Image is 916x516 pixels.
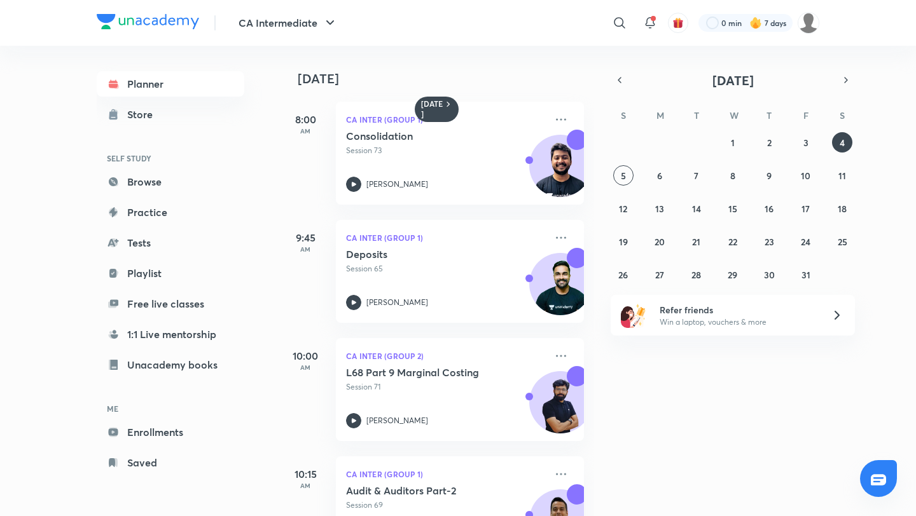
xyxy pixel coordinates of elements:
[649,231,670,252] button: October 20, 2025
[765,203,774,215] abbr: October 16, 2025
[97,450,244,475] a: Saved
[765,236,774,248] abbr: October 23, 2025
[346,348,546,363] p: CA Inter (Group 2)
[97,169,244,194] a: Browse
[728,203,737,215] abbr: October 15, 2025
[280,127,331,135] p: AM
[231,10,345,36] button: CA Intermediate
[649,165,670,186] button: October 6, 2025
[346,263,546,275] p: Session 65
[280,348,331,363] h5: 10:00
[796,132,816,153] button: October 3, 2025
[731,137,735,149] abbr: October 1, 2025
[801,269,810,281] abbr: October 31, 2025
[97,14,199,29] img: Company Logo
[621,109,626,121] abbr: Sunday
[628,71,837,89] button: [DATE]
[730,170,735,182] abbr: October 8, 2025
[668,13,688,33] button: avatar
[759,264,779,285] button: October 30, 2025
[796,198,816,219] button: October 17, 2025
[346,230,546,245] p: CA Inter (Group 1)
[723,165,743,186] button: October 8, 2025
[759,231,779,252] button: October 23, 2025
[97,419,244,445] a: Enrollments
[803,109,808,121] abbr: Friday
[97,102,244,127] a: Store
[686,198,707,219] button: October 14, 2025
[801,236,810,248] abbr: October 24, 2025
[686,165,707,186] button: October 7, 2025
[346,130,504,142] h5: Consolidation
[798,12,819,34] img: Jyoti
[366,297,428,308] p: [PERSON_NAME]
[97,322,244,347] a: 1:1 Live mentorship
[346,381,546,393] p: Session 71
[728,269,737,281] abbr: October 29, 2025
[660,303,816,316] h6: Refer friends
[280,230,331,245] h5: 9:45
[619,236,628,248] abbr: October 19, 2025
[692,236,700,248] abbr: October 21, 2025
[767,170,772,182] abbr: October 9, 2025
[97,200,244,225] a: Practice
[366,179,428,190] p: [PERSON_NAME]
[796,264,816,285] button: October 31, 2025
[796,165,816,186] button: October 10, 2025
[97,71,244,97] a: Planner
[686,231,707,252] button: October 21, 2025
[796,231,816,252] button: October 24, 2025
[613,264,634,285] button: October 26, 2025
[723,231,743,252] button: October 22, 2025
[346,248,504,261] h5: Deposits
[730,109,739,121] abbr: Wednesday
[767,109,772,121] abbr: Thursday
[280,482,331,489] p: AM
[530,142,591,203] img: Avatar
[764,269,775,281] abbr: October 30, 2025
[97,352,244,377] a: Unacademy books
[749,17,762,29] img: streak
[97,230,244,255] a: Tests
[838,203,847,215] abbr: October 18, 2025
[346,466,546,482] p: CA Inter (Group 1)
[801,203,810,215] abbr: October 17, 2025
[655,203,664,215] abbr: October 13, 2025
[660,316,816,328] p: Win a laptop, vouchers & more
[801,170,810,182] abbr: October 10, 2025
[723,132,743,153] button: October 1, 2025
[759,132,779,153] button: October 2, 2025
[97,398,244,419] h6: ME
[346,112,546,127] p: CA Inter (Group 1)
[691,269,701,281] abbr: October 28, 2025
[838,236,847,248] abbr: October 25, 2025
[840,109,845,121] abbr: Saturday
[613,165,634,186] button: October 5, 2025
[803,137,808,149] abbr: October 3, 2025
[280,363,331,371] p: AM
[530,378,591,439] img: Avatar
[728,236,737,248] abbr: October 22, 2025
[712,72,754,89] span: [DATE]
[832,198,852,219] button: October 18, 2025
[298,71,597,86] h4: [DATE]
[832,132,852,153] button: October 4, 2025
[723,198,743,219] button: October 15, 2025
[759,198,779,219] button: October 16, 2025
[838,170,846,182] abbr: October 11, 2025
[686,264,707,285] button: October 28, 2025
[832,231,852,252] button: October 25, 2025
[97,147,244,169] h6: SELF STUDY
[280,466,331,482] h5: 10:15
[657,170,662,182] abbr: October 6, 2025
[346,366,504,379] h5: L68 Part 9 Marginal Costing
[840,137,845,149] abbr: October 4, 2025
[280,112,331,127] h5: 8:00
[621,170,626,182] abbr: October 5, 2025
[619,203,627,215] abbr: October 12, 2025
[127,107,160,122] div: Store
[280,245,331,253] p: AM
[97,291,244,316] a: Free live classes
[97,261,244,286] a: Playlist
[346,499,546,511] p: Session 69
